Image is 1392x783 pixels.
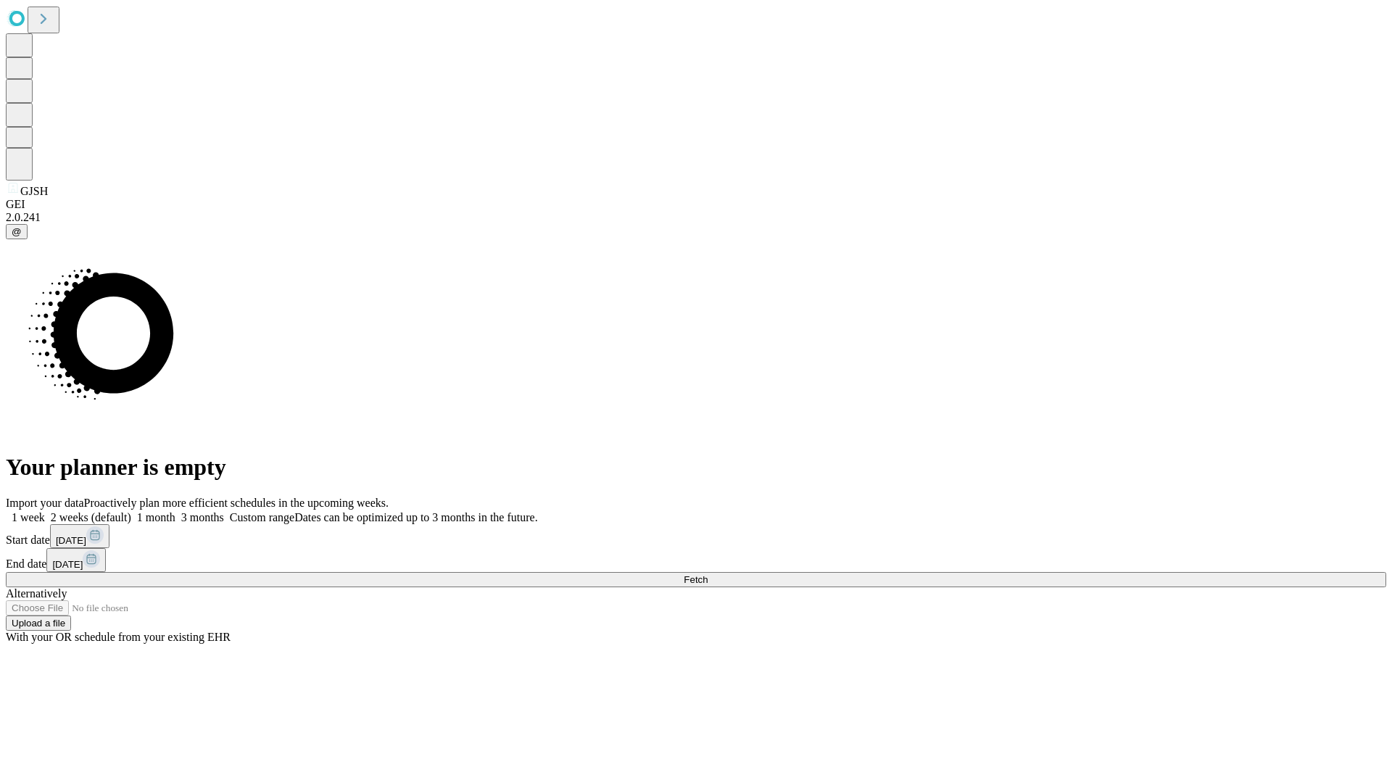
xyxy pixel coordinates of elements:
button: [DATE] [50,524,109,548]
span: Custom range [230,511,294,523]
span: With your OR schedule from your existing EHR [6,631,231,643]
button: Fetch [6,572,1386,587]
span: Alternatively [6,587,67,600]
span: 2 weeks (default) [51,511,131,523]
span: Fetch [684,574,708,585]
span: 1 month [137,511,175,523]
span: 3 months [181,511,224,523]
h1: Your planner is empty [6,454,1386,481]
button: @ [6,224,28,239]
span: GJSH [20,185,48,197]
button: [DATE] [46,548,106,572]
span: Import your data [6,497,84,509]
span: [DATE] [52,559,83,570]
div: End date [6,548,1386,572]
button: Upload a file [6,616,71,631]
div: Start date [6,524,1386,548]
span: Proactively plan more efficient schedules in the upcoming weeks. [84,497,389,509]
div: 2.0.241 [6,211,1386,224]
div: GEI [6,198,1386,211]
span: Dates can be optimized up to 3 months in the future. [294,511,537,523]
span: [DATE] [56,535,86,546]
span: 1 week [12,511,45,523]
span: @ [12,226,22,237]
